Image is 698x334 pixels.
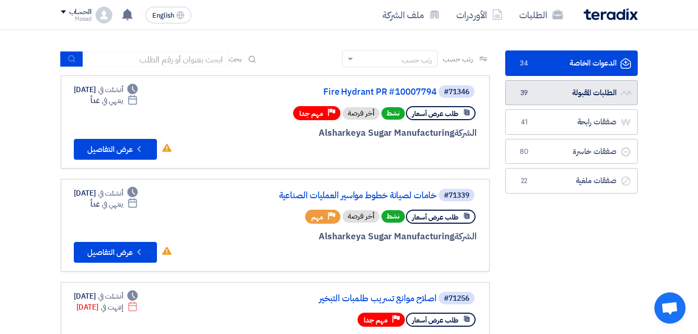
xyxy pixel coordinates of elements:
button: English [146,7,191,23]
span: نشط [381,107,405,120]
span: مهم [311,212,323,222]
span: طلب عرض أسعار [412,315,458,325]
span: English [152,12,174,19]
a: صفقات خاسرة80 [505,139,638,164]
span: 41 [518,117,531,127]
span: مهم جدا [364,315,388,325]
a: الأوردرات [448,3,511,27]
div: Alsharkeya Sugar Manufacturing [227,126,477,140]
button: عرض التفاصيل [74,242,157,263]
div: غداً [90,95,138,106]
span: نشط [381,210,405,223]
a: خامات لصيانة خطوط مواسير العمليات الصناعية [229,191,437,200]
span: ينتهي في [102,199,123,210]
div: رتب حسب [402,55,432,66]
a: اصلاح موانع تسريب طلمبات التبخير [229,294,437,303]
a: الطلبات [511,3,571,27]
button: عرض التفاصيل [74,139,157,160]
a: Fire Hydrant PR #10007794 [229,87,437,97]
span: أنشئت في [98,291,123,302]
div: [DATE] [76,302,138,313]
div: الحساب [69,8,91,17]
div: Open chat [654,292,686,324]
span: طلب عرض أسعار [412,109,458,119]
span: مهم جدا [299,109,323,119]
span: الشركة [454,126,477,139]
img: Teradix logo [584,8,638,20]
span: الشركة [454,230,477,243]
input: ابحث بعنوان أو رقم الطلب [83,52,229,67]
div: #71256 [444,295,469,302]
div: #71339 [444,192,469,199]
span: رتب حسب [443,54,472,65]
div: أخر فرصة [343,210,379,223]
span: 34 [518,58,531,69]
div: [DATE] [74,84,138,95]
span: بحث [229,54,242,65]
span: أنشئت في [98,84,123,95]
span: إنتهت في [101,302,123,313]
span: أنشئت في [98,188,123,199]
span: 39 [518,88,531,98]
span: 80 [518,147,531,157]
a: صفقات رابحة41 [505,109,638,135]
div: غداً [90,199,138,210]
div: أخر فرصة [343,107,379,120]
div: Alsharkeya Sugar Manufacturing [227,230,477,243]
span: ينتهي في [102,95,123,106]
span: طلب عرض أسعار [412,212,458,222]
div: Mosad [61,16,91,22]
a: صفقات ملغية22 [505,168,638,194]
a: الطلبات المقبولة39 [505,80,638,106]
div: #71346 [444,88,469,96]
span: 22 [518,176,531,186]
a: الدعوات الخاصة34 [505,50,638,76]
a: ملف الشركة [374,3,448,27]
img: profile_test.png [96,7,112,23]
div: [DATE] [74,188,138,199]
div: [DATE] [74,291,138,302]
